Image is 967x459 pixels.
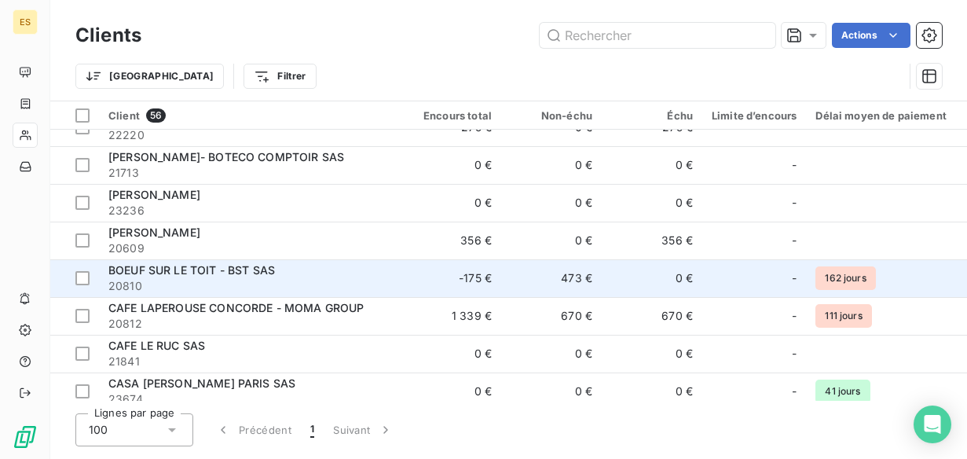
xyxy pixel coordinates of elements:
td: 0 € [501,184,602,222]
span: - [792,157,797,173]
button: Suivant [324,413,403,446]
div: Non-échu [511,109,592,122]
div: Open Intercom Messenger [914,406,951,443]
button: Filtrer [244,64,316,89]
td: 0 € [501,222,602,259]
td: 0 € [401,373,501,410]
input: Rechercher [540,23,775,48]
span: BOEUF SUR LE TOIT - BST SAS [108,263,275,277]
span: 21841 [108,354,391,369]
span: - [792,195,797,211]
span: - [792,233,797,248]
div: Échu [611,109,693,122]
span: CASA [PERSON_NAME] PARIS SAS [108,376,295,390]
td: 0 € [401,335,501,373]
td: 670 € [501,297,602,335]
span: - [792,308,797,324]
span: Client [108,109,140,122]
div: Encours total [410,109,492,122]
td: 0 € [501,335,602,373]
span: 1 [310,422,314,438]
td: 0 € [602,373,702,410]
button: 1 [301,413,324,446]
td: 0 € [602,335,702,373]
span: [PERSON_NAME] [108,226,200,239]
span: CAFE LE RUC SAS [108,339,205,352]
img: Logo LeanPay [13,424,38,450]
span: 23674 [108,391,391,407]
span: 22220 [108,127,391,143]
td: 0 € [602,184,702,222]
span: [PERSON_NAME]- BOTECO COMPTOIR SAS [108,150,344,163]
div: Limite d’encours [712,109,797,122]
td: 0 € [501,373,602,410]
td: 0 € [602,146,702,184]
span: CAFE LAPEROUSE CONCORDE - MOMA GROUP [108,301,364,314]
td: 356 € [602,222,702,259]
button: [GEOGRAPHIC_DATA] [75,64,224,89]
span: 21713 [108,165,391,181]
td: 473 € [501,259,602,297]
span: 20609 [108,241,391,256]
td: 1 339 € [401,297,501,335]
div: ES [13,9,38,35]
button: Précédent [206,413,301,446]
td: 0 € [401,184,501,222]
td: 670 € [602,297,702,335]
span: 111 jours [815,304,871,328]
h3: Clients [75,21,141,50]
span: [PERSON_NAME] [108,188,200,201]
td: 0 € [602,259,702,297]
td: -175 € [401,259,501,297]
span: - [792,270,797,286]
span: 56 [146,108,166,123]
td: 356 € [401,222,501,259]
span: 20810 [108,278,391,294]
td: 0 € [501,146,602,184]
span: - [792,346,797,362]
span: 23236 [108,203,391,218]
span: 162 jours [815,266,875,290]
span: 100 [89,422,108,438]
span: - [792,384,797,399]
span: 20812 [108,316,391,332]
td: 0 € [401,146,501,184]
span: 41 jours [815,380,870,403]
button: Actions [832,23,910,48]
